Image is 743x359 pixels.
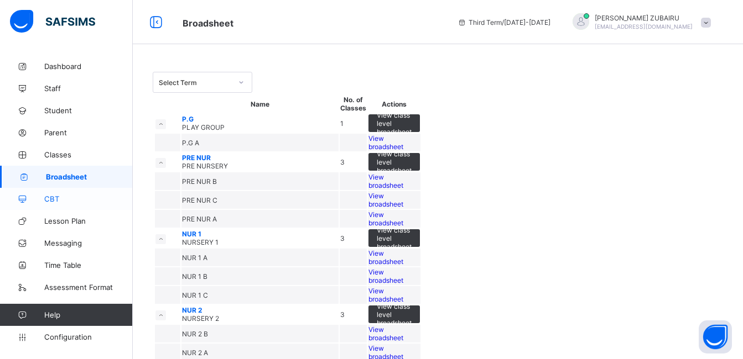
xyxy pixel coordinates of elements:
[595,23,693,30] span: [EMAIL_ADDRESS][DOMAIN_NAME]
[181,95,339,113] th: Name
[458,18,550,27] span: session/term information
[44,261,133,270] span: Time Table
[377,302,412,327] span: View class level broadsheet
[44,128,133,137] span: Parent
[182,177,217,186] span: PRE NUR B
[182,139,199,147] span: P.G A
[368,249,420,266] a: View broadsheet
[182,291,208,299] span: NUR 1 C
[44,283,133,292] span: Assessment Format
[182,162,228,170] span: PRE NURSERY
[44,217,133,225] span: Lesson Plan
[182,115,338,123] span: P.G
[368,134,403,151] span: View broadsheet
[368,249,403,266] span: View broadsheet
[44,239,133,247] span: Messaging
[377,150,412,175] span: View class level broadsheet
[182,238,219,246] span: NURSERY 1
[44,62,133,71] span: Dashboard
[44,106,133,115] span: Student
[182,196,217,204] span: PRE NUR C
[44,332,132,341] span: Configuration
[368,134,420,151] a: View broadsheet
[368,268,420,284] a: View broadsheet
[368,325,403,342] span: View broadsheet
[46,172,133,181] span: Broadsheet
[368,305,420,314] a: View class level broadsheet
[44,310,132,319] span: Help
[699,320,732,353] button: Open asap
[44,150,133,159] span: Classes
[368,95,420,113] th: Actions
[368,287,403,303] span: View broadsheet
[340,310,345,319] span: 3
[562,13,716,31] div: SAGEERZUBAIRU
[182,314,219,323] span: NURSERY 2
[182,123,225,131] span: PLAY GROUP
[182,272,207,281] span: NUR 1 B
[368,192,403,208] span: View broadsheet
[44,194,133,203] span: CBT
[377,226,412,251] span: View class level broadsheet
[182,154,338,162] span: PRE NUR
[368,268,403,284] span: View broadsheet
[340,119,344,128] span: 1
[340,158,345,166] span: 3
[368,173,420,189] a: View broadsheet
[183,18,233,29] span: Broadsheet
[368,229,420,237] a: View class level broadsheet
[182,230,338,238] span: NUR 1
[368,287,420,303] a: View broadsheet
[368,210,420,227] a: View broadsheet
[182,330,208,338] span: NUR 2 B
[368,173,403,189] span: View broadsheet
[368,153,420,161] a: View class level broadsheet
[44,84,133,93] span: Staff
[368,325,420,342] a: View broadsheet
[182,215,217,223] span: PRE NUR A
[368,192,420,208] a: View broadsheet
[377,111,412,136] span: View class level broadsheet
[10,10,95,33] img: safsims
[182,254,207,262] span: NUR 1 A
[159,78,232,87] div: Select Term
[182,306,338,314] span: NUR 2
[595,14,693,22] span: [PERSON_NAME] ZUBAIRU
[340,234,345,242] span: 3
[340,95,367,113] th: No. of Classes
[368,114,420,123] a: View class level broadsheet
[368,210,403,227] span: View broadsheet
[182,349,208,357] span: NUR 2 A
